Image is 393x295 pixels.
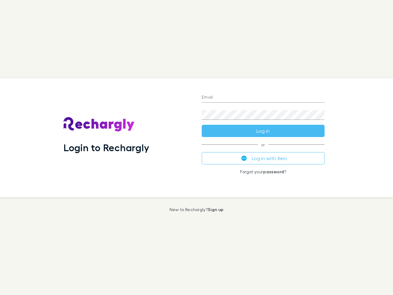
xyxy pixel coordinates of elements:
img: Xero's logo [241,155,247,161]
p: Forgot your ? [202,169,325,174]
a: password [263,169,284,174]
button: Log in [202,125,325,137]
a: Sign up [208,207,224,212]
h1: Login to Rechargly [64,142,149,153]
img: Rechargly's Logo [64,117,135,132]
span: or [202,144,325,145]
p: New to Rechargly? [169,207,224,212]
button: Log in with Xero [202,152,325,164]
